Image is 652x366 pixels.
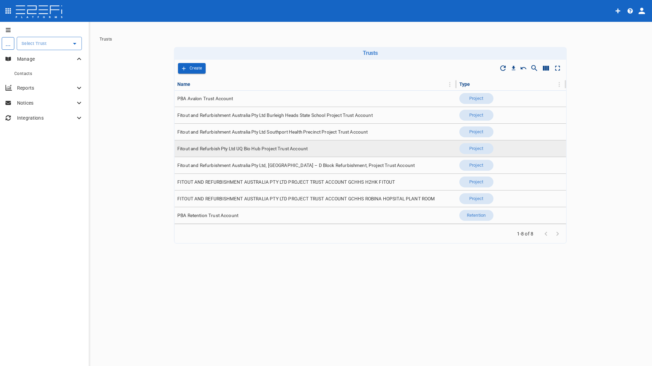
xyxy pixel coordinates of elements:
input: Select Trust [20,40,69,47]
span: Add Trust [178,63,206,74]
button: Column Actions [444,79,455,90]
button: Open [70,39,79,48]
span: Go to previous page [540,230,552,237]
button: Show/Hide columns [540,62,552,74]
p: Create [190,64,202,72]
span: Project [465,162,487,169]
span: Go to next page [552,230,563,237]
span: Fitout and Refurbishment Australia Pty Ltd, [GEOGRAPHIC_DATA] – D Block Refurbishment, Project Tr... [177,162,415,169]
span: Fitout and Refurbishment Australia Pty Ltd Southport Health Precinct Project Trust Account [177,129,368,135]
button: Toggle full screen [552,62,563,74]
button: Show/Hide search [529,62,540,74]
span: Retention [463,212,490,219]
button: Column Actions [554,79,565,90]
span: Contacts [14,71,32,76]
span: 1-8 of 8 [514,230,536,237]
span: PBA Avalon Trust Account [177,95,233,102]
span: Fitout and Refurbishment Australia Pty Ltd Burleigh Heads State School Project Trust Account [177,112,373,119]
span: Project [465,146,487,152]
p: Reports [17,85,75,91]
button: Create [178,63,206,74]
div: ... [2,37,14,50]
span: Project [465,129,487,135]
span: Fitout and Refurbish Pty Ltd UQ Bio Hub Project Trust Account [177,146,308,152]
span: Project [465,95,487,102]
span: Refresh Data [497,62,509,74]
span: Project [465,179,487,185]
p: Integrations [17,115,75,121]
div: Type [459,80,470,88]
p: Notices [17,100,75,106]
span: Project [465,196,487,202]
button: Download CSV [509,63,518,73]
span: FITOUT AND REFURBISHMENT AUSTRALIA PTY LTD PROJECT TRUST ACCOUNT GCHHS ROBINA HOPSITAL PLANT ROOM [177,196,435,202]
span: FITOUT AND REFURBISHMENT AUSTRALIA PTY LTD PROJECT TRUST ACCOUNT GCHHS H2HK FITOUT [177,179,395,185]
nav: breadcrumb [100,37,641,42]
p: Manage [17,56,75,62]
div: Name [177,80,191,88]
span: Project [465,112,487,119]
button: Reset Sorting [518,63,529,73]
span: PBA Retention Trust Account [177,212,238,219]
h6: Trusts [177,50,564,56]
a: Trusts [100,37,112,42]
